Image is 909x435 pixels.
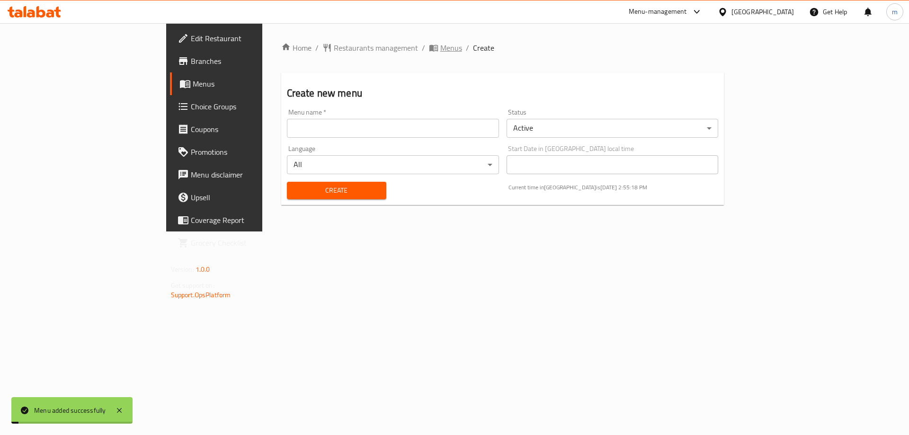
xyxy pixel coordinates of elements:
[191,146,311,158] span: Promotions
[34,405,106,416] div: Menu added successfully
[508,183,719,192] p: Current time in [GEOGRAPHIC_DATA] is [DATE] 2:55:18 PM
[170,141,318,163] a: Promotions
[629,6,687,18] div: Menu-management
[287,155,499,174] div: All
[170,186,318,209] a: Upsell
[322,42,418,53] a: Restaurants management
[440,42,462,53] span: Menus
[191,237,311,249] span: Grocery Checklist
[191,124,311,135] span: Coupons
[731,7,794,17] div: [GEOGRAPHIC_DATA]
[191,101,311,112] span: Choice Groups
[191,33,311,44] span: Edit Restaurant
[171,279,214,292] span: Get support on:
[191,55,311,67] span: Branches
[170,50,318,72] a: Branches
[466,42,469,53] li: /
[170,72,318,95] a: Menus
[170,118,318,141] a: Coupons
[287,86,719,100] h2: Create new menu
[170,27,318,50] a: Edit Restaurant
[196,263,210,275] span: 1.0.0
[191,169,311,180] span: Menu disclaimer
[170,209,318,231] a: Coverage Report
[287,182,386,199] button: Create
[507,119,719,138] div: Active
[287,119,499,138] input: Please enter Menu name
[171,263,194,275] span: Version:
[191,192,311,203] span: Upsell
[334,42,418,53] span: Restaurants management
[422,42,425,53] li: /
[191,214,311,226] span: Coverage Report
[170,231,318,254] a: Grocery Checklist
[170,95,318,118] a: Choice Groups
[294,185,379,196] span: Create
[193,78,311,89] span: Menus
[892,7,898,17] span: m
[170,163,318,186] a: Menu disclaimer
[171,289,231,301] a: Support.OpsPlatform
[473,42,494,53] span: Create
[429,42,462,53] a: Menus
[281,42,724,53] nav: breadcrumb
